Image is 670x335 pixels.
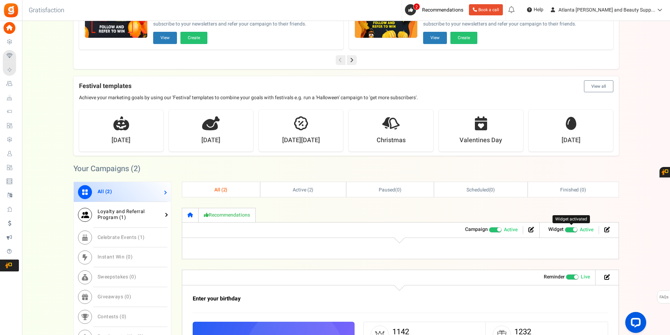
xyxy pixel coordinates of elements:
a: Book a call [469,4,503,15]
div: Widget activated [553,215,590,223]
strong: Valentines Day [459,136,502,145]
button: View all [584,80,613,92]
strong: [DATE] [112,136,130,145]
span: 2 [134,163,138,174]
a: 2 Recommendations [405,4,466,15]
img: Recommended Campaigns [85,7,147,38]
button: View [423,32,447,44]
span: Celebrate Events ( ) [98,234,145,241]
img: Recommended Campaigns [355,7,417,38]
button: Create [180,32,207,44]
span: Finished ( ) [560,186,586,194]
span: All ( ) [98,188,112,195]
p: Achieve your marketing goals by using our 'Festival' templates to combine your goals with festiva... [79,94,613,101]
span: Contests ( ) [98,313,127,320]
span: Active [580,226,593,233]
span: Live [581,274,590,281]
span: 2 [413,3,420,10]
span: Sweepstakes ( ) [98,273,136,281]
h2: Your Campaigns ( ) [73,165,141,172]
span: 2 [223,186,226,194]
a: Help [524,4,546,15]
h3: Gratisfaction [21,3,72,17]
span: ( ) [379,186,401,194]
strong: Campaign [465,226,488,233]
span: 1 [121,214,124,221]
span: Help [532,6,543,13]
span: 0 [122,313,125,320]
button: Create [450,32,477,44]
span: Instant Win ( ) [98,253,133,261]
button: View [153,32,177,44]
span: Active ( ) [293,186,314,194]
strong: [DATE][DATE] [282,136,320,145]
span: 2 [107,188,110,195]
span: ( ) [466,186,495,194]
strong: Reminder [544,273,565,281]
h3: Enter your birthday [193,296,525,302]
span: Giveaways ( ) [98,293,131,300]
img: Gratisfaction [3,2,19,18]
span: Active [504,226,518,233]
span: 0 [490,186,493,194]
strong: [DATE] [201,136,220,145]
span: Atlanta [PERSON_NAME] and Beauty Supp... [558,6,655,14]
span: All ( ) [214,186,228,194]
span: 2 [309,186,312,194]
span: 0 [582,186,584,194]
h4: Festival templates [79,80,613,92]
span: FAQs [659,291,669,304]
span: 1 [140,234,143,241]
span: Scheduled [466,186,489,194]
strong: [DATE] [562,136,580,145]
strong: Christmas [377,136,406,145]
a: Recommendations [199,208,256,222]
span: Paused [379,186,395,194]
span: Loyalty and Referral Program ( ) [98,208,145,221]
strong: Widget [548,226,564,233]
span: Recommendations [422,6,463,14]
span: 0 [128,253,131,261]
span: 0 [131,273,134,281]
span: 0 [397,186,400,194]
span: 0 [126,293,129,300]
